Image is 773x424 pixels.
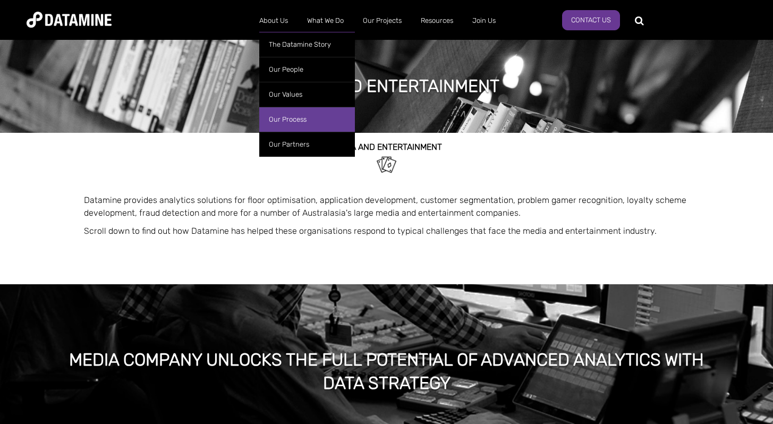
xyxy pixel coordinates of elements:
h2: Media and ENTERTAINMENT [84,142,690,152]
a: What We Do [298,7,353,35]
a: Our Values [259,82,355,107]
a: Contact Us [562,10,620,30]
img: Entertainment-1 [375,152,398,176]
a: Our Partners [259,132,355,157]
a: Our Projects [353,7,411,35]
a: About Us [250,7,298,35]
a: Our Process [259,107,355,132]
h1: media and entertainment [274,74,499,98]
a: Join Us [463,7,505,35]
h1: Media company unlocks the full potential of advanced analytics with data strategy [63,348,711,395]
a: The Datamine Story [259,32,355,57]
p: Scroll down to find out how Datamine has helped these organisations respond to typical challenges... [84,225,690,238]
img: Datamine [27,12,112,28]
p: Datamine provides analytics solutions for floor optimisation, application development, customer s... [84,194,690,219]
a: Resources [411,7,463,35]
a: Our People [259,57,355,82]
